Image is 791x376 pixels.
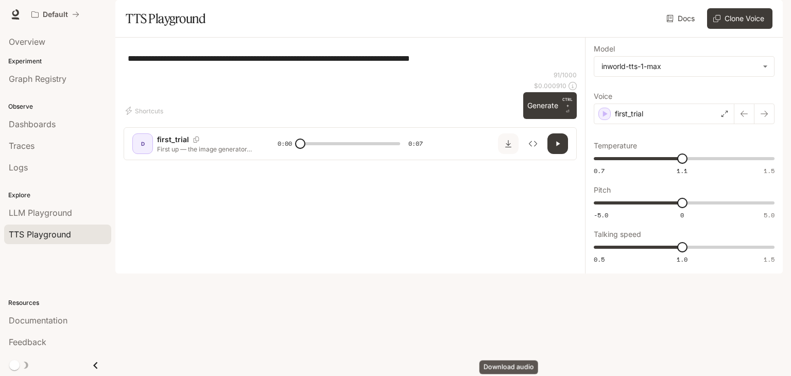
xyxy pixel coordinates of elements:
button: Clone Voice [707,8,772,29]
span: 0.5 [594,255,605,264]
div: inworld-tts-1-max [601,61,758,72]
span: 1.5 [764,255,775,264]
p: Model [594,45,615,53]
p: First up — the image generator. I’ll type in “a futuristic city at sunset, cyberpunk style” [157,145,253,153]
p: ⏎ [562,96,573,115]
span: -5.0 [594,211,608,219]
div: D [134,135,151,152]
button: Shortcuts [124,102,167,119]
button: All workspaces [27,4,84,25]
p: Default [43,10,68,19]
span: 1.0 [677,255,687,264]
p: CTRL + [562,96,573,109]
span: 0:00 [278,139,292,149]
p: $ 0.000910 [534,81,566,90]
p: 91 / 1000 [554,71,577,79]
a: Docs [664,8,699,29]
button: Download audio [498,133,519,154]
p: Voice [594,93,612,100]
button: Copy Voice ID [189,136,203,143]
span: 1.5 [764,166,775,175]
div: Download audio [479,361,538,374]
h1: TTS Playground [126,8,205,29]
span: 0:07 [408,139,423,149]
p: first_trial [615,109,643,119]
p: first_trial [157,134,189,145]
button: GenerateCTRL +⏎ [523,92,577,119]
span: 5.0 [764,211,775,219]
span: 1.1 [677,166,687,175]
button: Inspect [523,133,543,154]
p: Pitch [594,186,611,194]
p: Talking speed [594,231,641,238]
span: 0.7 [594,166,605,175]
span: 0 [680,211,684,219]
div: inworld-tts-1-max [594,57,774,76]
p: Temperature [594,142,637,149]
